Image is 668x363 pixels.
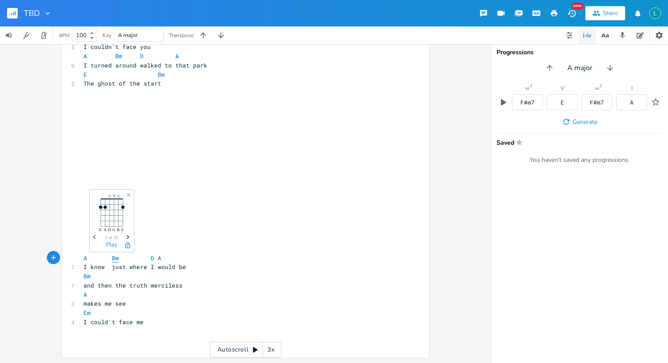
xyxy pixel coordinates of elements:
span: Em [83,309,91,317]
div: F#m7 [590,100,604,105]
text: E [99,228,102,232]
span: A [158,254,161,262]
sup: 7 [600,84,602,89]
button: Share [585,6,625,20]
div: A [630,100,634,105]
div: Share [603,9,618,17]
span: The ghost of the start [83,79,161,87]
div: vi [595,86,599,91]
button: Play [106,242,118,249]
span: D [140,52,144,60]
span: A [83,291,87,299]
div: Key [102,33,111,38]
span: Generate [573,118,597,126]
span: TBD [24,9,40,17]
span: Bm [115,52,122,60]
span: Saved [497,139,657,146]
img: Lauren Bobersky [649,7,661,19]
div: Transpose [169,33,194,38]
text: E [121,228,124,232]
span: and then the truth merciless [83,281,182,289]
div: New [572,3,583,9]
span: A [83,52,87,60]
span: A major [567,63,592,73]
span: Bm [158,71,165,79]
span: I know just where I would be [83,263,186,271]
span: Bm [83,272,91,280]
span: A major [118,31,138,39]
span: I could't face me [83,318,144,326]
text: × [113,193,116,199]
text: A [103,228,106,232]
text: D [108,228,111,232]
button: New [563,5,581,21]
sup: 7 [530,84,532,89]
span: D [151,254,154,262]
text: G [112,228,115,232]
div: E [561,100,564,105]
div: Progressions [497,49,663,56]
div: V [561,86,564,91]
span: 1 of 25 [105,235,118,240]
span: A [175,52,179,60]
div: Autoscroll [210,342,281,358]
div: vi [525,86,529,91]
span: Bm [112,254,119,262]
span: I turned around walked to that park [83,61,207,69]
div: You haven't saved any progressions. [497,156,663,164]
div: I [631,86,633,91]
button: Generate [558,114,601,130]
span: I couldn't face you [83,43,151,51]
text: B [117,228,119,232]
span: A [83,254,87,262]
span: makes me see [83,299,126,307]
div: F#m7 [520,100,535,105]
div: 3x [263,342,279,358]
span: E [83,71,87,79]
div: BPM [59,33,69,38]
